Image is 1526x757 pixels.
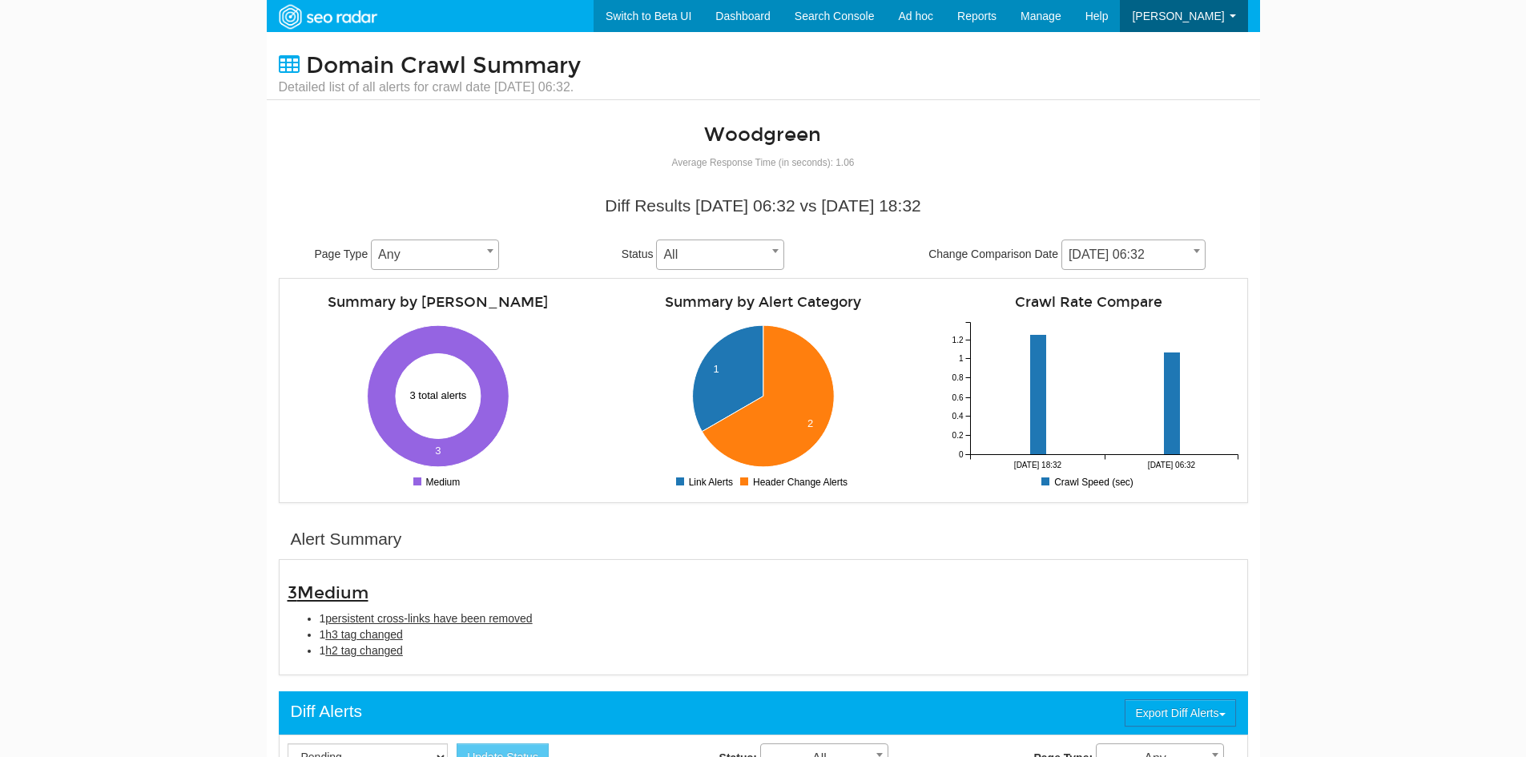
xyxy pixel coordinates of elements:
[672,157,855,168] small: Average Response Time (in seconds): 1.06
[297,582,368,603] span: Medium
[1132,10,1224,22] span: [PERSON_NAME]
[952,336,963,344] tspan: 1.2
[1125,699,1235,727] button: Export Diff Alerts
[958,354,963,363] tspan: 1
[1147,461,1195,469] tspan: [DATE] 06:32
[952,373,963,382] tspan: 0.8
[315,248,368,260] span: Page Type
[958,450,963,459] tspan: 0
[291,194,1236,218] div: Diff Results [DATE] 06:32 vs [DATE] 18:32
[325,612,532,625] span: persistent cross-links have been removed
[291,527,402,551] div: Alert Summary
[795,10,875,22] span: Search Console
[657,244,783,266] span: All
[306,52,581,79] span: Domain Crawl Summary
[613,295,914,310] h4: Summary by Alert Category
[288,582,368,603] span: 3
[1085,10,1109,22] span: Help
[410,389,467,401] text: 3 total alerts
[952,431,963,440] tspan: 0.2
[272,2,383,31] img: SEORadar
[704,123,821,147] a: Woodgreen
[288,295,589,310] h4: Summary by [PERSON_NAME]
[622,248,654,260] span: Status
[320,642,1239,658] li: 1
[279,79,581,96] small: Detailed list of all alerts for crawl date [DATE] 06:32.
[1021,10,1061,22] span: Manage
[320,610,1239,626] li: 1
[898,10,933,22] span: Ad hoc
[928,248,1058,260] span: Change Comparison Date
[291,699,362,723] div: Diff Alerts
[1061,240,1206,270] span: 09/16/2025 06:32
[938,295,1239,310] h4: Crawl Rate Compare
[371,240,499,270] span: Any
[372,244,498,266] span: Any
[952,412,963,421] tspan: 0.4
[957,10,997,22] span: Reports
[1062,244,1205,266] span: 09/16/2025 06:32
[952,393,963,402] tspan: 0.6
[656,240,784,270] span: All
[1013,461,1061,469] tspan: [DATE] 18:32
[325,644,403,657] span: h2 tag changed
[325,628,403,641] span: h3 tag changed
[320,626,1239,642] li: 1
